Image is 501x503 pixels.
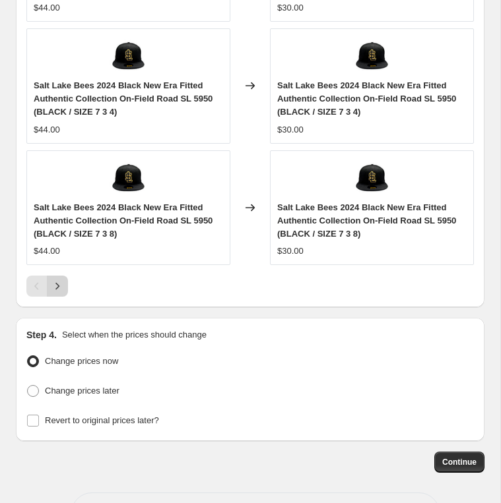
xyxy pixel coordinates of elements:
div: $30.00 [277,1,304,15]
img: IMG_5808_80x.jpg [109,158,149,197]
button: Next [47,276,68,297]
img: IMG_5808_80x.jpg [109,36,149,75]
div: $44.00 [34,245,60,258]
span: Salt Lake Bees 2024 Black New Era Fitted Authentic Collection On-Field Road SL 5950 (BLACK / SIZE... [277,202,456,239]
span: Salt Lake Bees 2024 Black New Era Fitted Authentic Collection On-Field Road SL 5950 (BLACK / SIZE... [34,202,213,239]
div: $44.00 [34,1,60,15]
span: Salt Lake Bees 2024 Black New Era Fitted Authentic Collection On-Field Road SL 5950 (BLACK / SIZE... [277,80,456,117]
div: $30.00 [277,123,304,136]
nav: Pagination [26,276,68,297]
span: Revert to original prices later? [45,415,159,425]
img: IMG_5808_80x.jpg [352,36,392,75]
h2: Step 4. [26,328,57,341]
img: IMG_5808_80x.jpg [352,158,392,197]
div: $44.00 [34,123,60,136]
div: $30.00 [277,245,304,258]
span: Salt Lake Bees 2024 Black New Era Fitted Authentic Collection On-Field Road SL 5950 (BLACK / SIZE... [34,80,213,117]
span: Change prices now [45,356,118,366]
span: Continue [442,457,477,467]
button: Continue [434,452,484,473]
span: Change prices later [45,386,119,396]
p: Select when the prices should change [62,328,207,341]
